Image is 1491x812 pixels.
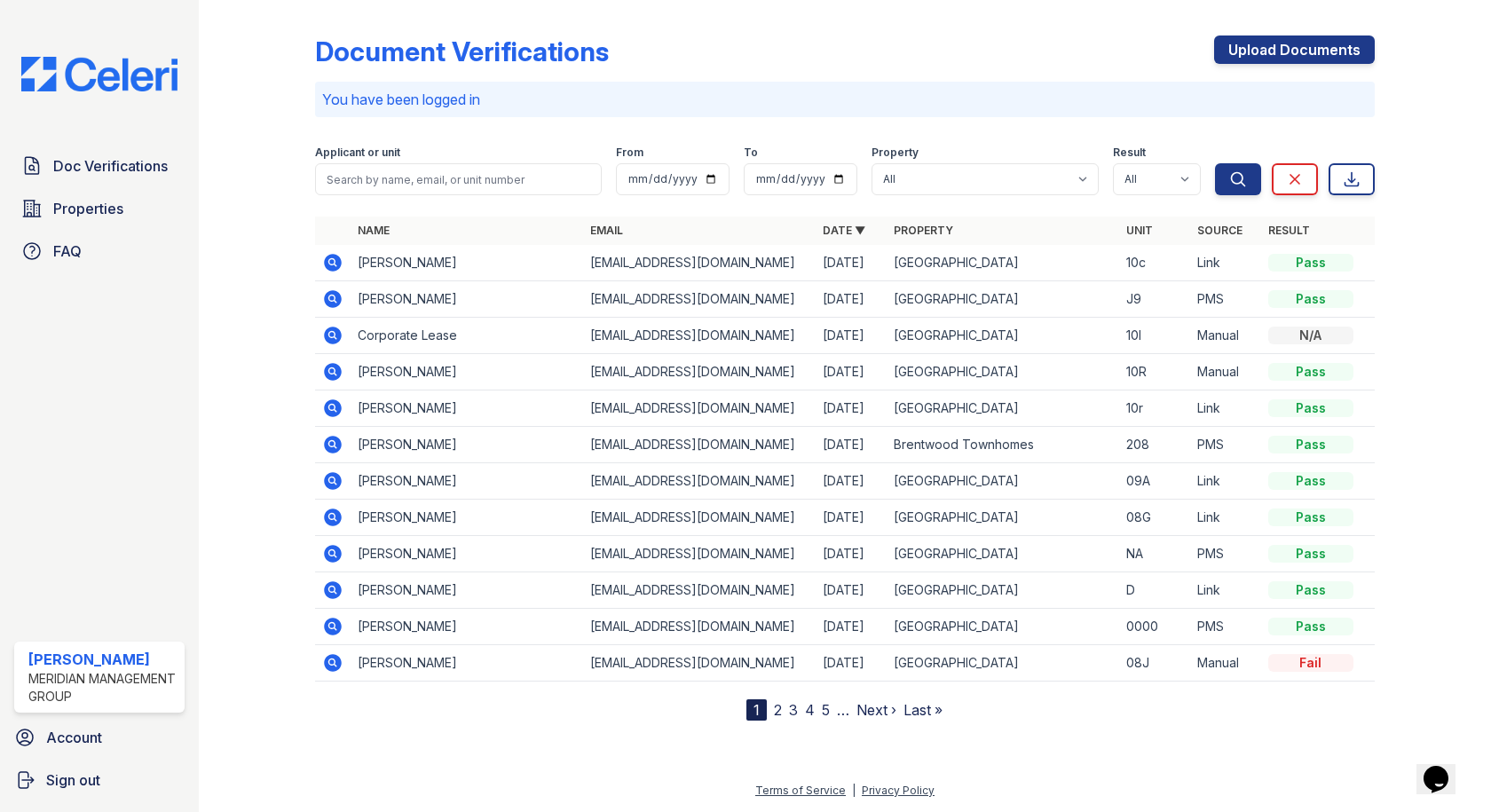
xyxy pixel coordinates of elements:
[1268,290,1353,308] div: Pass
[14,148,185,184] a: Doc Verifications
[852,784,856,797] div: |
[816,427,887,463] td: [DATE]
[887,609,1119,645] td: [GEOGRAPHIC_DATA]
[1268,327,1353,344] div: N/A
[583,572,816,609] td: [EMAIL_ADDRESS][DOMAIN_NAME]
[1119,572,1190,609] td: D
[351,354,583,390] td: [PERSON_NAME]
[887,536,1119,572] td: [GEOGRAPHIC_DATA]
[351,427,583,463] td: [PERSON_NAME]
[887,427,1119,463] td: Brentwood Townhomes
[1119,281,1190,318] td: J9
[315,146,400,160] label: Applicant or unit
[1190,427,1261,463] td: PMS
[822,701,830,719] a: 5
[903,701,943,719] a: Last »
[322,89,1367,110] p: You have been logged in
[351,318,583,354] td: Corporate Lease
[823,224,865,237] a: Date ▼
[1268,436,1353,453] div: Pass
[583,500,816,536] td: [EMAIL_ADDRESS][DOMAIN_NAME]
[1268,472,1353,490] div: Pass
[351,536,583,572] td: [PERSON_NAME]
[774,701,782,719] a: 2
[351,463,583,500] td: [PERSON_NAME]
[816,536,887,572] td: [DATE]
[53,155,168,177] span: Doc Verifications
[1190,536,1261,572] td: PMS
[1268,581,1353,599] div: Pass
[7,762,192,798] a: Sign out
[1190,500,1261,536] td: Link
[1119,427,1190,463] td: 208
[358,224,390,237] a: Name
[1119,354,1190,390] td: 10R
[1268,654,1353,672] div: Fail
[351,645,583,682] td: [PERSON_NAME]
[1190,572,1261,609] td: Link
[28,670,177,706] div: Meridian Management Group
[351,500,583,536] td: [PERSON_NAME]
[351,572,583,609] td: [PERSON_NAME]
[14,233,185,269] a: FAQ
[7,57,192,91] img: CE_Logo_Blue-a8612792a0a2168367f1c8372b55b34899dd931a85d93a1a3d3e32e68fde9ad4.png
[746,699,767,721] div: 1
[887,645,1119,682] td: [GEOGRAPHIC_DATA]
[1119,318,1190,354] td: 10l
[1119,645,1190,682] td: 08J
[46,769,100,791] span: Sign out
[1190,609,1261,645] td: PMS
[351,281,583,318] td: [PERSON_NAME]
[887,245,1119,281] td: [GEOGRAPHIC_DATA]
[583,609,816,645] td: [EMAIL_ADDRESS][DOMAIN_NAME]
[856,701,896,719] a: Next ›
[744,146,758,160] label: To
[805,701,815,719] a: 4
[1268,508,1353,526] div: Pass
[583,245,816,281] td: [EMAIL_ADDRESS][DOMAIN_NAME]
[862,784,935,797] a: Privacy Policy
[1268,363,1353,381] div: Pass
[1268,399,1353,417] div: Pass
[816,354,887,390] td: [DATE]
[53,240,82,262] span: FAQ
[755,784,846,797] a: Terms of Service
[1126,224,1153,237] a: Unit
[887,281,1119,318] td: [GEOGRAPHIC_DATA]
[1119,536,1190,572] td: NA
[1119,390,1190,427] td: 10r
[583,645,816,682] td: [EMAIL_ADDRESS][DOMAIN_NAME]
[1190,463,1261,500] td: Link
[1119,500,1190,536] td: 08G
[816,463,887,500] td: [DATE]
[887,572,1119,609] td: [GEOGRAPHIC_DATA]
[1190,281,1261,318] td: PMS
[315,35,609,67] div: Document Verifications
[1119,609,1190,645] td: 0000
[583,427,816,463] td: [EMAIL_ADDRESS][DOMAIN_NAME]
[816,500,887,536] td: [DATE]
[816,572,887,609] td: [DATE]
[583,390,816,427] td: [EMAIL_ADDRESS][DOMAIN_NAME]
[1190,245,1261,281] td: Link
[616,146,643,160] label: From
[1190,390,1261,427] td: Link
[816,318,887,354] td: [DATE]
[583,281,816,318] td: [EMAIL_ADDRESS][DOMAIN_NAME]
[1190,645,1261,682] td: Manual
[1190,318,1261,354] td: Manual
[1113,146,1146,160] label: Result
[894,224,953,237] a: Property
[887,463,1119,500] td: [GEOGRAPHIC_DATA]
[789,701,798,719] a: 3
[816,281,887,318] td: [DATE]
[1268,224,1310,237] a: Result
[351,245,583,281] td: [PERSON_NAME]
[887,354,1119,390] td: [GEOGRAPHIC_DATA]
[583,318,816,354] td: [EMAIL_ADDRESS][DOMAIN_NAME]
[315,163,601,195] input: Search by name, email, or unit number
[816,609,887,645] td: [DATE]
[1119,463,1190,500] td: 09A
[1268,618,1353,635] div: Pass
